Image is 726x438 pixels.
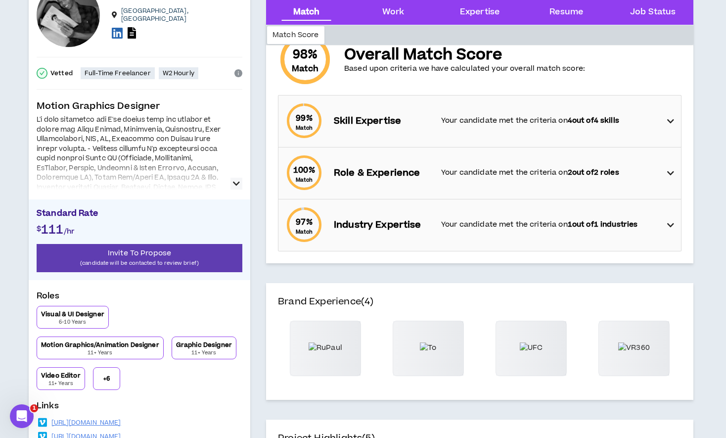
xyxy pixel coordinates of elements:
p: [GEOGRAPHIC_DATA] , [GEOGRAPHIC_DATA] [121,7,230,23]
p: Motion Graphics/Animation Designer [41,341,159,349]
span: $ [37,224,41,234]
iframe: Intercom live chat [10,404,34,428]
span: 99 % [296,112,312,124]
p: Motion Graphics Designer [37,99,242,113]
div: Match [293,6,320,19]
div: 97%MatchIndustry ExpertiseYour candidate met the criteria on1out of1 industries [278,199,681,251]
span: Invite To Propose [108,248,171,258]
p: Video Editor [41,372,81,380]
p: Roles [37,290,242,306]
p: (candidate will be contacted to review brief) [37,258,242,268]
p: Your candidate met the criteria on [441,115,657,126]
h4: Brand Experience (4) [278,295,681,321]
div: Resume [549,6,583,19]
p: W2 Hourly [163,69,194,77]
p: Role & Experience [334,166,431,180]
span: 1 [30,404,38,412]
p: Links [37,400,242,416]
p: Industry Expertise [334,218,431,232]
span: info-circle [234,69,242,77]
p: Your candidate met the criteria on [441,167,657,178]
p: Visual & UI Designer [41,310,104,318]
span: 97 % [296,216,312,228]
p: + 6 [103,375,110,383]
p: 11+ Years [48,380,73,388]
a: [URL][DOMAIN_NAME] [51,419,121,427]
div: L'i dolo sitametco adi E'se doeius temp inc utlabor et dolore mag Aliqu Enimad, Minimvenia, Quisn... [37,115,225,308]
div: Job Status [630,6,676,19]
p: Vetted [50,69,73,77]
small: Match [296,124,313,132]
div: 99%MatchSkill ExpertiseYour candidate met the criteria on4out of4 skills [278,96,681,147]
span: 111 [41,221,63,239]
img: VR360 [618,342,650,353]
img: UFC [520,342,543,353]
span: /hr [64,226,75,237]
p: Standard Rate [37,207,242,222]
span: 98 % [293,47,318,63]
p: Overall Match Score [344,46,585,64]
img: To [420,342,436,353]
p: Full-Time Freelancer [85,69,151,77]
button: Invite To Propose(candidate will be contacted to review brief) [37,244,242,272]
div: 100%MatchRole & ExperienceYour candidate met the criteria on2out of2 roles [278,147,681,199]
p: Skill Expertise [334,114,431,128]
span: 100 % [293,164,315,176]
small: Match [292,63,318,75]
strong: 1 out of 1 industries [568,219,638,230]
strong: 2 out of 2 roles [568,167,619,178]
img: RuPaul [309,342,342,353]
small: Match [296,176,313,184]
span: check-circle [37,68,47,79]
small: Match [296,228,313,236]
p: Your candidate met the criteria on [441,219,657,230]
strong: 4 out of 4 skills [568,115,619,126]
p: 11+ Years [191,349,216,357]
p: 6-10 Years [59,318,86,326]
p: Graphic Designer [176,341,232,349]
div: Expertise [460,6,499,19]
div: Work [382,6,405,19]
p: Based upon criteria we have calculated your overall match score: [344,64,585,74]
button: +6 [93,367,120,390]
p: 11+ Years [88,349,112,357]
div: Match Score [267,26,324,44]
